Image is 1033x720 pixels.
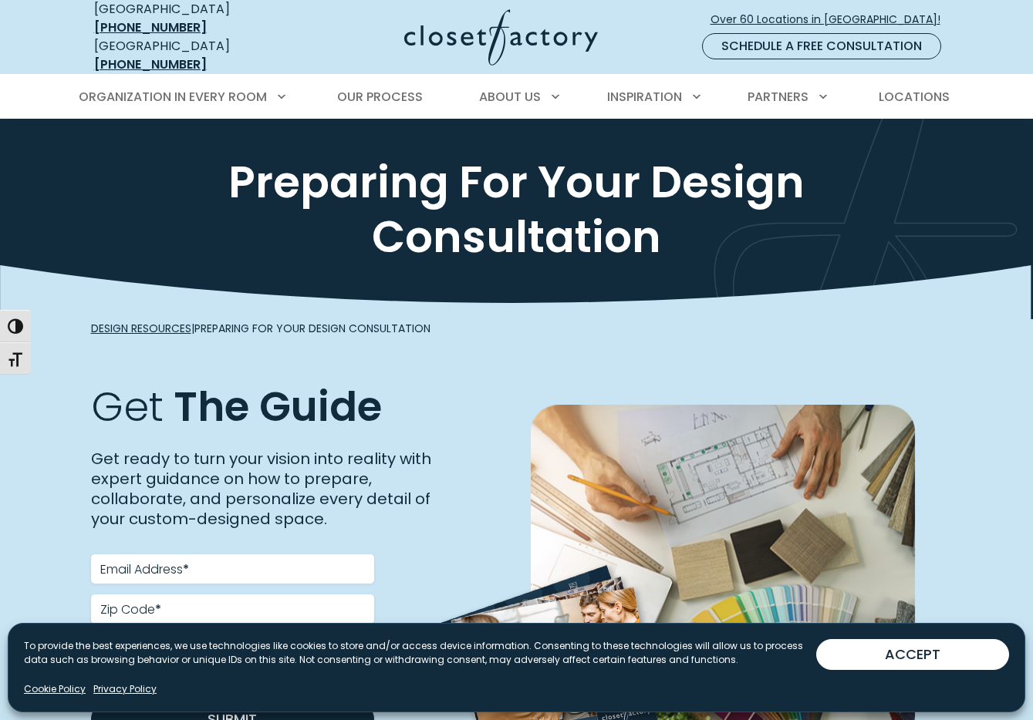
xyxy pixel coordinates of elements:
[879,88,950,106] span: Locations
[710,6,954,33] a: Over 60 Locations in [GEOGRAPHIC_DATA]!
[91,156,943,265] h1: Preparing For Your Design Consultation
[94,19,207,36] a: [PHONE_NUMBER]
[91,379,164,435] span: Get
[79,88,267,106] span: Organization in Every Room
[816,639,1009,670] button: ACCEPT
[702,33,941,59] a: Schedule a Free Consultation
[91,321,430,336] span: |
[174,379,382,435] span: The Guide
[337,88,423,106] span: Our Process
[91,448,431,530] span: Get ready to turn your vision into reality with expert guidance on how to prepare, collaborate, a...
[24,639,816,667] p: To provide the best experiences, we use technologies like cookies to store and/or access device i...
[100,564,189,576] label: Email Address
[479,88,541,106] span: About Us
[748,88,809,106] span: Partners
[24,682,86,696] a: Cookie Policy
[404,9,598,66] img: Closet Factory Logo
[94,56,207,73] a: [PHONE_NUMBER]
[93,682,157,696] a: Privacy Policy
[91,321,191,336] a: Design Resources
[711,12,953,28] span: Over 60 Locations in [GEOGRAPHIC_DATA]!
[100,604,161,616] label: Zip Code
[194,321,430,336] span: Preparing For Your Design Consultation
[94,37,283,74] div: [GEOGRAPHIC_DATA]
[607,88,682,106] span: Inspiration
[68,76,966,119] nav: Primary Menu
